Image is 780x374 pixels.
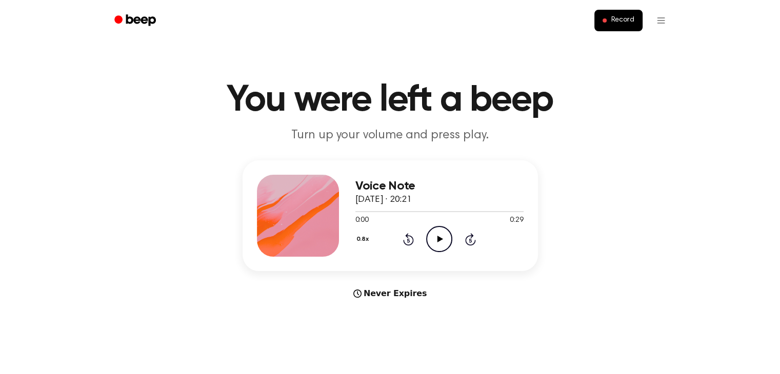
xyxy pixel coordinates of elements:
span: 0:00 [355,215,369,226]
button: Open menu [649,8,673,33]
p: Turn up your volume and press play. [193,127,587,144]
h3: Voice Note [355,179,524,193]
button: Record [594,10,642,31]
div: Never Expires [243,287,538,300]
span: Record [611,16,634,25]
h1: You were left a beep [128,82,653,119]
span: [DATE] · 20:21 [355,195,412,204]
span: 0:29 [510,215,523,226]
button: 0.8x [355,231,373,248]
a: Beep [107,11,165,31]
